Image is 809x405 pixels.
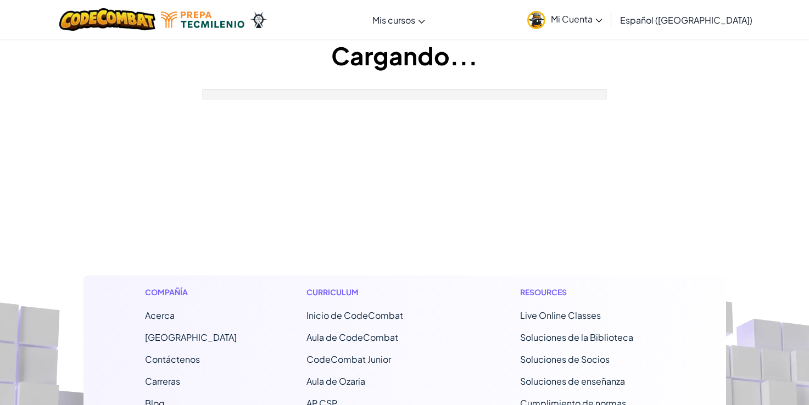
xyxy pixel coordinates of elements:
[59,8,155,31] img: CodeCombat logo
[522,2,608,37] a: Mi Cuenta
[367,5,431,35] a: Mis cursos
[551,13,602,25] span: Mi Cuenta
[145,375,180,387] a: Carreras
[161,12,244,28] img: Tecmilenio logo
[520,353,610,365] a: Soluciones de Socios
[306,331,398,343] a: Aula de CodeCombat
[306,375,365,387] a: Aula de Ozaria
[306,310,403,321] span: Inicio de CodeCombat
[372,14,415,26] span: Mis cursos
[145,353,200,365] span: Contáctenos
[145,331,237,343] a: [GEOGRAPHIC_DATA]
[520,331,633,343] a: Soluciones de la Biblioteca
[520,375,625,387] a: Soluciones de enseñanza
[620,14,752,26] span: Español ([GEOGRAPHIC_DATA])
[520,286,665,298] h1: Resources
[306,353,391,365] a: CodeCombat Junior
[615,5,758,35] a: Español ([GEOGRAPHIC_DATA])
[145,310,175,321] a: Acerca
[250,12,267,28] img: Ozaria
[306,286,451,298] h1: Curriculum
[145,286,237,298] h1: Compañía
[527,11,545,29] img: avatar
[520,310,601,321] a: Live Online Classes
